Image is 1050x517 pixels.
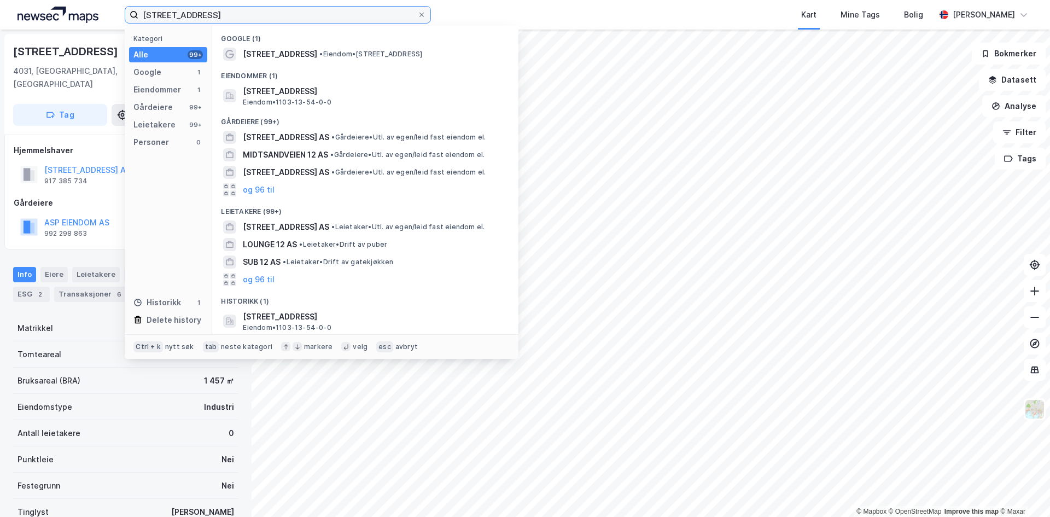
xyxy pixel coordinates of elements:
div: Leietakere [72,267,120,282]
div: Info [13,267,36,282]
div: Bolig [904,8,923,21]
span: [STREET_ADDRESS] AS [243,131,329,144]
div: 4031, [GEOGRAPHIC_DATA], [GEOGRAPHIC_DATA] [13,65,155,91]
div: 0 [229,427,234,440]
div: Historikk (1) [212,288,518,308]
a: Mapbox [856,508,886,515]
div: Personer [133,136,169,149]
span: LOUNGE 12 AS [243,238,297,251]
div: Festegrunn [17,479,60,492]
div: nytt søk [165,342,194,351]
div: ESG [13,287,50,302]
button: Analyse [982,95,1046,117]
span: Eiendom • 1103-13-54-0-0 [243,98,331,107]
div: 917 385 734 [44,177,87,185]
div: 1 [194,298,203,307]
span: MIDTSANDVEIEN 12 AS [243,148,328,161]
span: • [331,133,335,141]
div: 1 [194,68,203,77]
span: • [331,223,335,231]
span: [STREET_ADDRESS] AS [243,166,329,179]
div: Historikk [133,296,181,309]
div: Leietakere (99+) [212,199,518,218]
div: Antall leietakere [17,427,80,440]
div: 99+ [188,50,203,59]
div: Transaksjoner [54,287,129,302]
div: velg [353,342,367,351]
div: markere [304,342,332,351]
button: Bokmerker [972,43,1046,65]
span: Gårdeiere • Utl. av egen/leid fast eiendom el. [331,168,486,177]
div: Google [133,66,161,79]
input: Søk på adresse, matrikkel, gårdeiere, leietakere eller personer [138,7,417,23]
iframe: Chat Widget [995,464,1050,517]
div: neste kategori [221,342,272,351]
span: Eiendom • [STREET_ADDRESS] [319,50,422,59]
span: • [283,258,286,266]
div: Industri [204,400,234,414]
div: Bruksareal (BRA) [17,374,80,387]
div: Gårdeiere (99+) [212,109,518,129]
a: OpenStreetMap [889,508,942,515]
span: SUB 12 AS [243,255,281,269]
button: Filter [993,121,1046,143]
span: [STREET_ADDRESS] [243,310,505,323]
img: logo.a4113a55bc3d86da70a041830d287a7e.svg [17,7,98,23]
span: Leietaker • Utl. av egen/leid fast eiendom el. [331,223,485,231]
div: Leietakere [133,118,176,131]
span: Eiendom • 1103-13-54-0-0 [243,323,331,332]
span: Gårdeiere • Utl. av egen/leid fast eiendom el. [330,150,485,159]
div: tab [203,341,219,352]
div: Delete history [147,313,201,327]
span: Leietaker • Drift av gatekjøkken [283,258,393,266]
span: [STREET_ADDRESS] [243,85,505,98]
div: Eiendomstype [17,400,72,414]
img: Z [1024,399,1045,420]
div: Gårdeiere [133,101,173,114]
div: Alle [133,48,148,61]
div: Eiere [40,267,68,282]
span: [STREET_ADDRESS] AS [243,220,329,234]
span: • [331,168,335,176]
div: Kart [801,8,816,21]
a: Improve this map [944,508,999,515]
span: • [299,240,302,248]
div: Tomteareal [17,348,61,361]
div: Kategori [133,34,207,43]
div: Matrikkel [17,322,53,335]
div: esc [376,341,393,352]
div: 0 [194,138,203,147]
div: Ctrl + k [133,341,163,352]
button: Tag [13,104,107,126]
button: og 96 til [243,273,275,286]
div: Punktleie [17,453,54,466]
span: Leietaker • Drift av puber [299,240,387,249]
div: Nei [221,479,234,492]
button: Tags [995,148,1046,170]
div: Eiendommer (1) [212,63,518,83]
div: Gårdeiere [14,196,238,210]
span: • [330,150,334,159]
div: 2 [34,289,45,300]
div: 6 [114,289,125,300]
div: Hjemmelshaver [14,144,238,157]
div: 1 [194,85,203,94]
span: [STREET_ADDRESS] [243,48,317,61]
span: • [319,50,323,58]
div: 1 457 ㎡ [204,374,234,387]
div: Mine Tags [841,8,880,21]
div: [STREET_ADDRESS] [13,43,120,60]
span: Gårdeiere • Utl. av egen/leid fast eiendom el. [331,133,486,142]
div: 992 298 863 [44,229,87,238]
div: 99+ [188,120,203,129]
div: Google (1) [212,26,518,45]
div: Eiendommer [133,83,181,96]
button: og 96 til [243,183,275,196]
div: Datasett [124,267,165,282]
div: avbryt [395,342,418,351]
div: [PERSON_NAME] [953,8,1015,21]
button: Datasett [979,69,1046,91]
div: 99+ [188,103,203,112]
div: Nei [221,453,234,466]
